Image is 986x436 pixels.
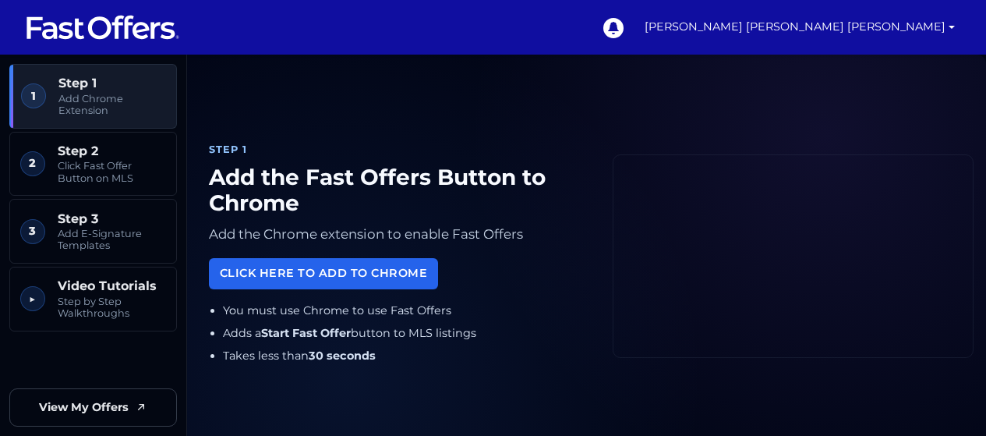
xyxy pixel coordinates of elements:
span: 3 [20,219,45,244]
p: Add the Chrome extension to enable Fast Offers [209,223,588,246]
span: 1 [21,83,46,108]
span: Video Tutorials [58,278,166,293]
strong: 30 seconds [309,349,376,363]
div: Step 1 [209,142,588,158]
iframe: Fast Offers Chrome Extension [613,155,973,357]
span: Step by Step Walkthroughs [58,296,166,320]
span: 2 [20,151,45,176]
a: View My Offers [9,388,177,427]
a: Click Here to Add to Chrome [209,258,438,289]
span: Add E-Signature Templates [58,228,166,252]
span: Step 3 [58,211,166,226]
li: Adds a button to MLS listings [223,324,588,342]
span: Step 1 [58,76,166,90]
a: 3 Step 3 Add E-Signature Templates [9,199,177,264]
span: Click Fast Offer Button on MLS [58,160,166,184]
span: Add Chrome Extension [58,93,166,117]
span: Step 2 [58,144,166,158]
strong: Start Fast Offer [261,326,351,340]
a: ▶︎ Video Tutorials Step by Step Walkthroughs [9,267,177,331]
span: ▶︎ [20,286,45,311]
a: 1 Step 1 Add Chrome Extension [9,64,177,129]
li: Takes less than [223,347,588,365]
li: You must use Chrome to use Fast Offers [223,302,588,320]
h1: Add the Fast Offers Button to Chrome [209,165,588,217]
span: View My Offers [39,399,129,417]
a: 2 Step 2 Click Fast Offer Button on MLS [9,132,177,197]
